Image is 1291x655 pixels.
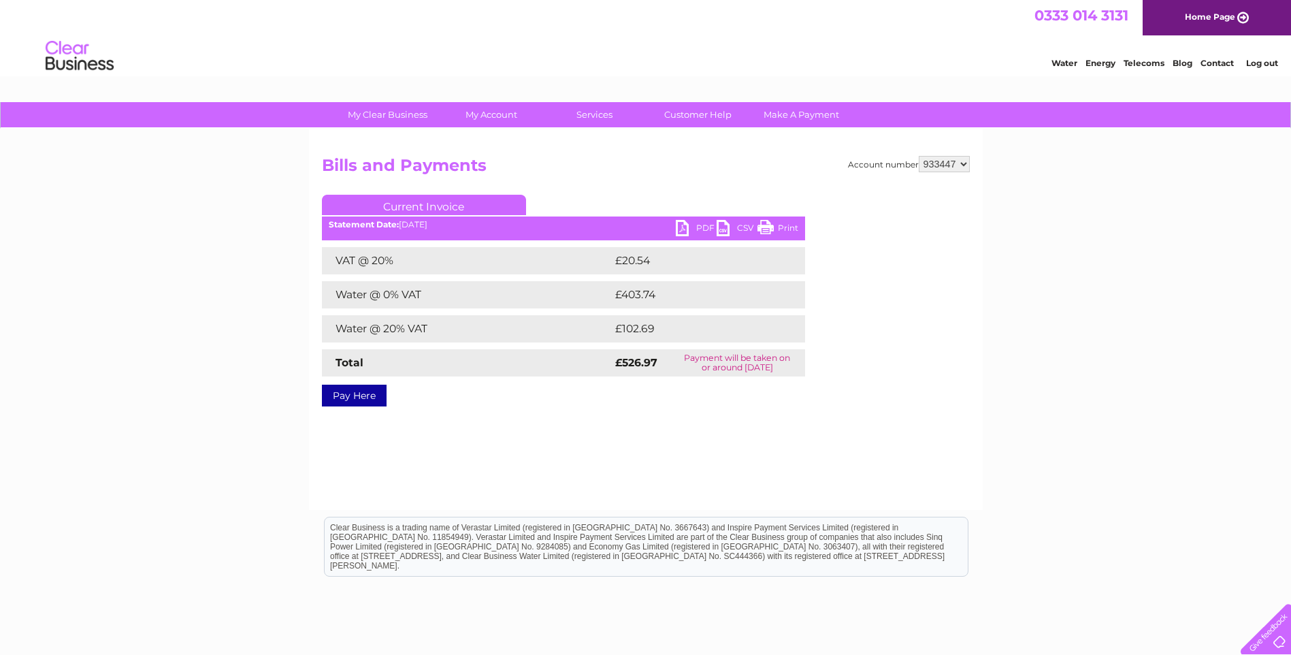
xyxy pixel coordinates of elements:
[1124,58,1164,68] a: Telecoms
[331,102,444,127] a: My Clear Business
[676,220,717,240] a: PDF
[1051,58,1077,68] a: Water
[1085,58,1115,68] a: Energy
[325,7,968,66] div: Clear Business is a trading name of Verastar Limited (registered in [GEOGRAPHIC_DATA] No. 3667643...
[1034,7,1128,24] a: 0333 014 3131
[435,102,547,127] a: My Account
[1200,58,1234,68] a: Contact
[670,349,804,377] td: Payment will be taken on or around [DATE]
[642,102,754,127] a: Customer Help
[612,247,778,274] td: £20.54
[1246,58,1278,68] a: Log out
[615,356,657,369] strong: £526.97
[322,220,805,229] div: [DATE]
[322,281,612,308] td: Water @ 0% VAT
[322,385,387,406] a: Pay Here
[1173,58,1192,68] a: Blog
[329,219,399,229] b: Statement Date:
[848,156,970,172] div: Account number
[322,195,526,215] a: Current Invoice
[336,356,363,369] strong: Total
[612,315,781,342] td: £102.69
[45,35,114,77] img: logo.png
[745,102,857,127] a: Make A Payment
[757,220,798,240] a: Print
[538,102,651,127] a: Services
[322,315,612,342] td: Water @ 20% VAT
[322,156,970,182] h2: Bills and Payments
[322,247,612,274] td: VAT @ 20%
[717,220,757,240] a: CSV
[612,281,781,308] td: £403.74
